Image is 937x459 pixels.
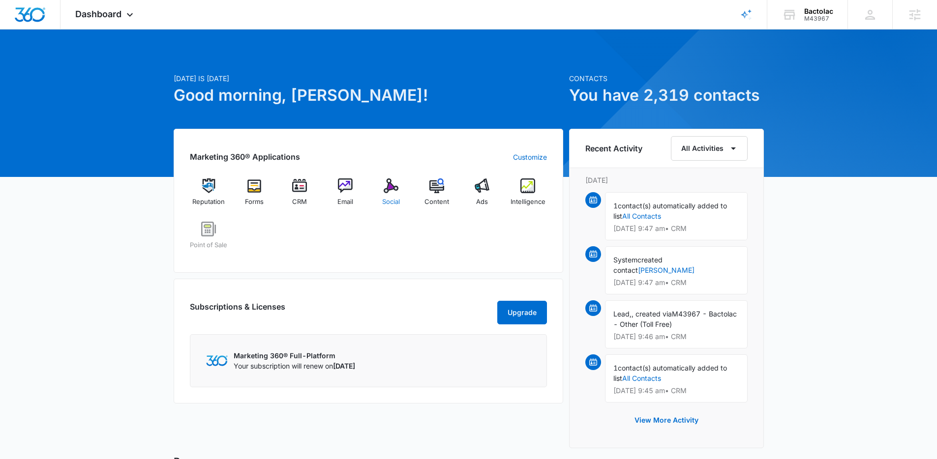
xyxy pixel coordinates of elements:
[174,73,563,84] p: [DATE] is [DATE]
[632,310,672,318] span: , created via
[418,178,455,214] a: Content
[569,84,764,107] h1: You have 2,319 contacts
[613,201,618,210] span: 1
[613,256,663,274] span: created contact
[613,225,739,232] p: [DATE] 9:47 am • CRM
[585,175,748,185] p: [DATE]
[281,178,319,214] a: CRM
[622,374,661,382] a: All Contacts
[613,310,632,318] span: Lead,
[511,197,545,207] span: Intelligence
[75,9,121,19] span: Dashboard
[497,301,547,324] button: Upgrade
[804,15,833,22] div: account id
[638,266,695,274] a: [PERSON_NAME]
[625,408,708,432] button: View More Activity
[622,212,661,220] a: All Contacts
[382,197,400,207] span: Social
[613,256,637,264] span: System
[190,222,228,257] a: Point of Sale
[671,136,748,161] button: All Activities
[463,178,501,214] a: Ads
[509,178,547,214] a: Intelligence
[235,178,273,214] a: Forms
[333,362,355,370] span: [DATE]
[613,310,737,328] span: M43967 - Bactolac - Other (Toll Free)
[613,364,618,372] span: 1
[234,361,355,371] p: Your subscription will renew on
[190,240,227,250] span: Point of Sale
[424,197,449,207] span: Content
[476,197,488,207] span: Ads
[372,178,410,214] a: Social
[206,355,228,366] img: Marketing 360 Logo
[337,197,353,207] span: Email
[613,364,727,382] span: contact(s) automatically added to list
[174,84,563,107] h1: Good morning, [PERSON_NAME]!
[804,7,833,15] div: account name
[192,197,225,207] span: Reputation
[190,151,300,163] h2: Marketing 360® Applications
[613,201,727,220] span: contact(s) automatically added to list
[613,279,739,286] p: [DATE] 9:47 am • CRM
[245,197,264,207] span: Forms
[190,301,285,320] h2: Subscriptions & Licenses
[292,197,307,207] span: CRM
[190,178,228,214] a: Reputation
[234,350,355,361] p: Marketing 360® Full-Platform
[327,178,364,214] a: Email
[513,152,547,162] a: Customize
[585,143,642,154] h6: Recent Activity
[569,73,764,84] p: Contacts
[613,333,739,340] p: [DATE] 9:46 am • CRM
[613,387,739,394] p: [DATE] 9:45 am • CRM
